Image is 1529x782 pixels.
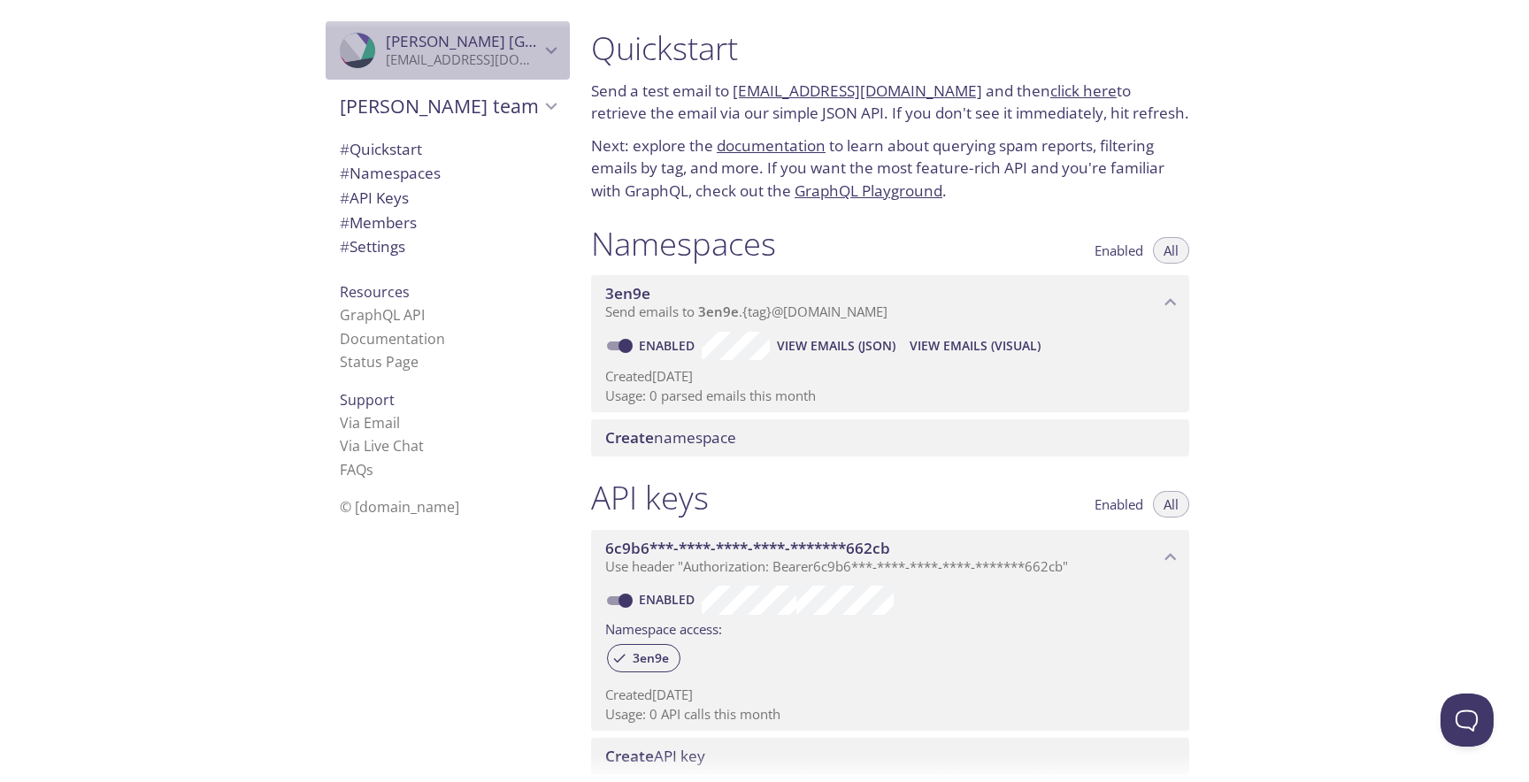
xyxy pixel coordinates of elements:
span: # [340,236,350,257]
span: # [340,163,350,183]
button: View Emails (Visual) [903,332,1048,360]
span: 3en9e [605,283,650,303]
span: # [340,188,350,208]
span: [PERSON_NAME] team [340,94,540,119]
div: Harshini Reddy's team [326,83,570,129]
a: Via Email [340,413,400,433]
button: All [1153,491,1189,517]
span: 3en9e [622,650,680,666]
a: Documentation [340,329,445,349]
h1: Quickstart [591,28,1189,68]
a: FAQ [340,460,373,479]
div: API Keys [326,186,570,211]
a: GraphQL API [340,305,425,325]
iframe: Help Scout Beacon - Open [1441,694,1494,747]
div: Harshini Reddy Pullannagari [326,21,570,80]
p: Next: explore the to learn about querying spam reports, filtering emails by tag, and more. If you... [591,134,1189,203]
span: Support [340,390,395,410]
a: Status Page [340,352,419,372]
a: documentation [717,135,826,156]
button: Enabled [1084,491,1154,517]
div: Create API Key [591,738,1189,775]
h1: Namespaces [591,224,776,264]
div: 3en9e namespace [591,275,1189,330]
a: Enabled [636,337,702,354]
h1: API keys [591,478,709,517]
span: Send emails to . {tag} @[DOMAIN_NAME] [605,303,887,320]
span: Settings [340,236,405,257]
div: Namespaces [326,161,570,186]
span: Quickstart [340,139,422,159]
a: click here [1050,80,1117,101]
button: All [1153,237,1189,264]
span: Resources [340,282,410,302]
p: Created [DATE] [605,367,1175,386]
button: View Emails (JSON) [770,332,903,360]
span: Members [340,212,417,233]
span: 3en9e [698,303,739,320]
span: # [340,139,350,159]
span: namespace [605,427,736,448]
p: Usage: 0 API calls this month [605,705,1175,724]
span: # [340,212,350,233]
p: Created [DATE] [605,686,1175,704]
a: Enabled [636,591,702,608]
div: Create namespace [591,419,1189,456]
a: GraphQL Playground [795,180,942,201]
span: Create [605,427,654,448]
span: © [DOMAIN_NAME] [340,497,459,517]
p: Send a test email to and then to retrieve the email via our simple JSON API. If you don't see it ... [591,80,1189,125]
span: [PERSON_NAME] [GEOGRAPHIC_DATA] [386,31,660,51]
span: View Emails (Visual) [910,335,1041,356]
p: Usage: 0 parsed emails this month [605,387,1175,405]
span: View Emails (JSON) [777,335,895,356]
div: Quickstart [326,137,570,162]
a: Via Live Chat [340,436,424,456]
p: [EMAIL_ADDRESS][DOMAIN_NAME] [386,51,540,69]
div: Members [326,211,570,235]
div: Team Settings [326,234,570,259]
a: [EMAIL_ADDRESS][DOMAIN_NAME] [733,80,982,101]
button: Enabled [1084,237,1154,264]
div: 3en9e [607,644,680,672]
span: API Keys [340,188,409,208]
span: s [366,460,373,479]
label: Namespace access: [605,615,722,640]
span: Namespaces [340,163,441,183]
